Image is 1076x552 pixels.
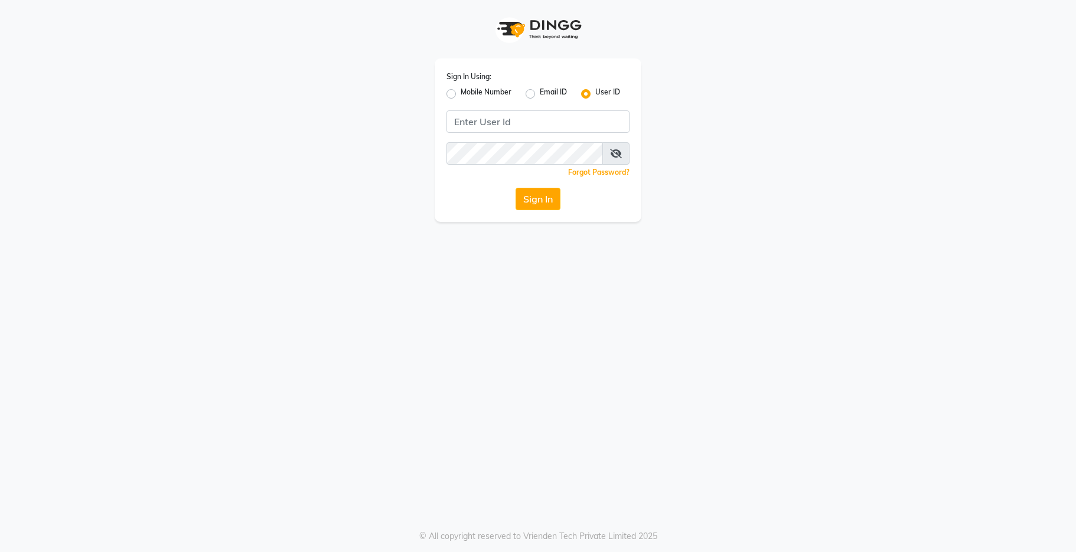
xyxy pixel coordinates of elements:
img: logo1.svg [491,12,585,47]
label: Email ID [540,87,567,101]
input: Username [446,142,603,165]
label: User ID [595,87,620,101]
a: Forgot Password? [568,168,630,177]
input: Username [446,110,630,133]
label: Mobile Number [461,87,511,101]
label: Sign In Using: [446,71,491,82]
button: Sign In [516,188,560,210]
